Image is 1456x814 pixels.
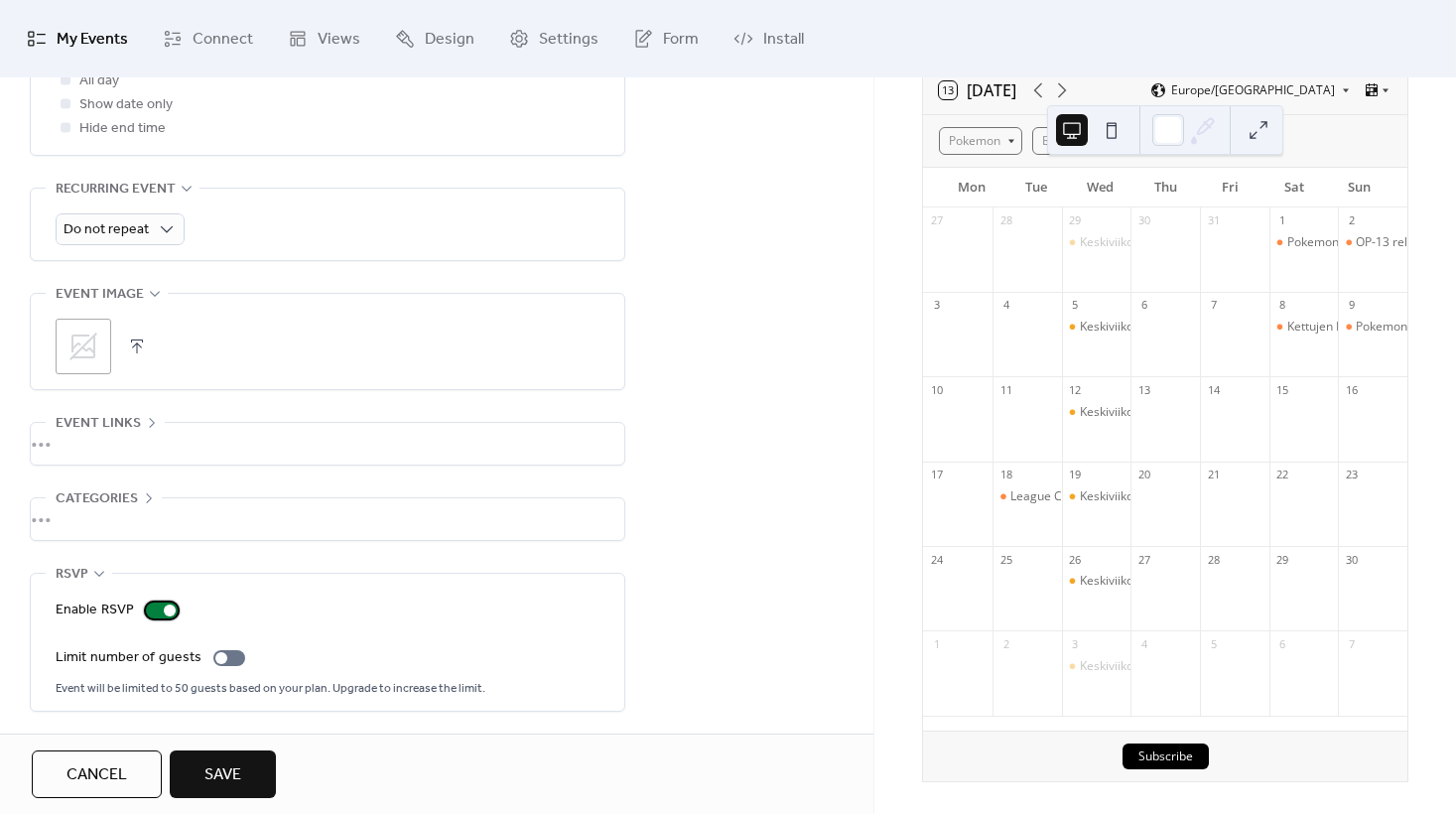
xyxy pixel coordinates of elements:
div: 14 [1206,382,1221,397]
div: 13 [1136,382,1151,397]
span: Recurring event [56,178,176,202]
div: Thu [1133,168,1198,207]
div: 8 [1275,298,1290,313]
span: Form [663,24,699,56]
span: Views [318,24,360,56]
div: 18 [998,468,1013,482]
div: 5 [1206,636,1221,651]
span: Event will be limited to 50 guests based on your plan. Upgrade to increase the limit. [56,681,485,697]
div: Keskiviikon Casual commander [1080,319,1252,336]
div: Keskiviikon Casual commander [1080,573,1252,590]
div: Keskiviikon Casual commander [1062,573,1131,590]
div: 6 [1275,636,1290,651]
div: 20 [1136,468,1151,482]
a: Views [273,8,375,69]
div: Keskiviikon Casual commander [1080,658,1252,675]
div: 30 [1344,552,1359,567]
span: Hide end time [79,117,166,141]
span: Event links [56,412,141,436]
div: Sat [1262,168,1327,207]
span: Save [204,763,241,787]
span: Categories [56,487,138,511]
div: Keskiviikon Casual commander [1062,488,1131,505]
button: Save [170,750,276,798]
span: RSVP [56,563,88,587]
div: 25 [998,552,1013,567]
div: 17 [929,468,944,482]
div: Pokemon prelease Mega Evolution - Phantasmal Flames [1269,234,1339,251]
div: 22 [1275,468,1290,482]
a: Form [618,8,714,69]
div: ••• [31,423,624,465]
div: Keskiviikon Casual commander [1080,404,1252,421]
button: 13[DATE] [932,76,1023,104]
a: Settings [494,8,613,69]
div: 3 [929,298,944,313]
div: Fri [1198,168,1262,207]
div: 29 [1275,552,1290,567]
div: 10 [929,382,944,397]
div: ••• [31,498,624,540]
div: Pokemon League Cup [1338,319,1407,336]
span: All day [79,69,119,93]
span: Europe/[GEOGRAPHIC_DATA] [1171,84,1335,96]
button: Cancel [32,750,162,798]
div: 4 [998,298,1013,313]
div: 19 [1068,468,1083,482]
div: Keskiviikon Casual commander [1080,234,1252,251]
span: Install [763,24,804,56]
div: 1 [1275,213,1290,228]
div: League Challenge Marraskuu [1010,488,1173,505]
a: My Events [12,8,143,69]
div: 2 [998,636,1013,651]
div: 28 [998,213,1013,228]
div: 28 [1206,552,1221,567]
div: League Challenge Marraskuu [993,488,1062,505]
span: My Events [57,24,128,56]
div: 29 [1068,213,1083,228]
div: Keskiviikon Casual commander [1062,658,1131,675]
span: Connect [193,24,253,56]
div: 11 [998,382,1013,397]
div: OP-13 release event [1338,234,1407,251]
div: 15 [1275,382,1290,397]
div: 26 [1068,552,1083,567]
div: 12 [1068,382,1083,397]
div: 2 [1344,213,1359,228]
span: Event image [56,283,144,307]
div: Kettujen Modern Masters trial turnaus [1269,319,1339,336]
div: Mon [939,168,1003,207]
div: Sun [1327,168,1391,207]
span: Design [425,24,474,56]
div: 7 [1206,298,1221,313]
div: 5 [1068,298,1083,313]
div: 1 [929,636,944,651]
a: Connect [148,8,268,69]
div: 27 [1136,552,1151,567]
div: 31 [1206,213,1221,228]
div: 27 [929,213,944,228]
span: Cancel [66,763,127,787]
div: 16 [1344,382,1359,397]
div: 23 [1344,468,1359,482]
div: 3 [1068,636,1083,651]
div: 4 [1136,636,1151,651]
div: Limit number of guests [56,646,201,670]
div: Keskiviikon Casual commander [1062,404,1131,421]
div: Tue [1003,168,1068,207]
span: Show date only [79,93,173,117]
div: 7 [1344,636,1359,651]
div: 24 [929,552,944,567]
a: Design [380,8,489,69]
div: Keskiviikon Casual commander [1062,319,1131,336]
div: Keskiviikon Casual commander [1062,234,1131,251]
div: 6 [1136,298,1151,313]
a: Install [719,8,819,69]
span: Settings [539,24,598,56]
div: ; [56,319,111,374]
div: Enable RSVP [56,599,134,622]
button: Subscribe [1123,744,1209,769]
div: Wed [1068,168,1132,207]
div: 30 [1136,213,1151,228]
